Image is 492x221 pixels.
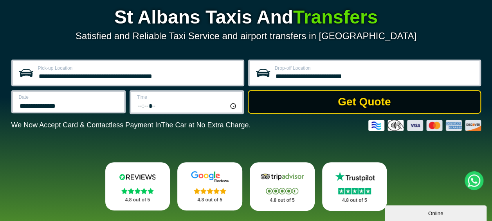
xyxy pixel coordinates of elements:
[331,171,378,183] img: Trustpilot
[19,95,119,100] label: Date
[368,120,481,131] img: Credit And Debit Cards
[11,121,251,129] p: We Now Accept Card & Contactless Payment In
[38,66,238,71] label: Pick-up Location
[266,188,298,194] img: Stars
[177,162,242,210] a: Google Stars 4.8 out of 5
[194,188,226,194] img: Stars
[275,66,475,71] label: Drop-off Location
[322,162,387,211] a: Trustpilot Stars 4.8 out of 5
[385,204,488,221] iframe: chat widget
[338,188,371,194] img: Stars
[137,95,238,100] label: Time
[11,8,481,27] h1: St Albans Taxis And
[186,171,233,183] img: Google
[114,171,161,183] img: Reviews.io
[259,171,306,183] img: Tripadvisor
[186,195,234,205] p: 4.8 out of 5
[114,195,162,205] p: 4.8 out of 5
[250,162,315,211] a: Tripadvisor Stars 4.8 out of 5
[121,188,154,194] img: Stars
[161,121,251,129] span: The Car at No Extra Charge.
[248,90,481,114] button: Get Quote
[258,196,306,205] p: 4.8 out of 5
[331,196,378,205] p: 4.8 out of 5
[293,7,378,27] span: Transfers
[105,162,170,210] a: Reviews.io Stars 4.8 out of 5
[11,31,481,42] p: Satisfied and Reliable Taxi Service and airport transfers in [GEOGRAPHIC_DATA]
